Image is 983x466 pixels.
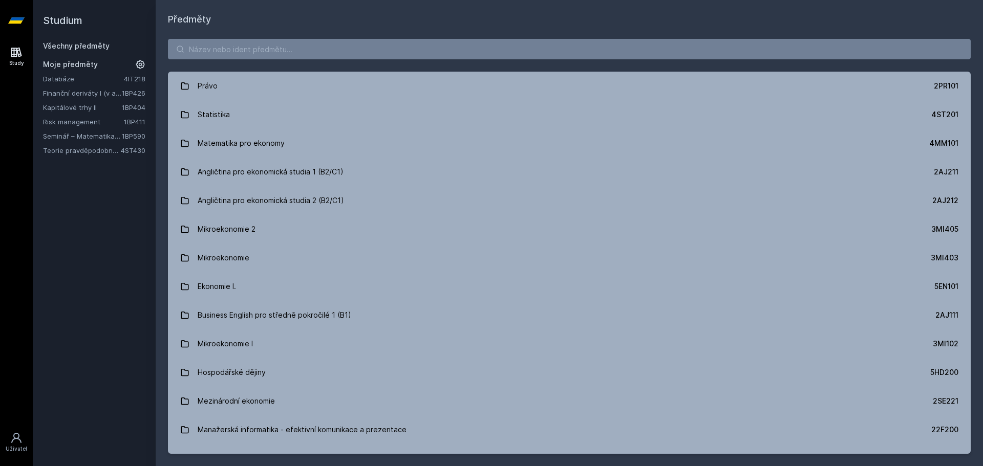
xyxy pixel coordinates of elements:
[198,104,230,125] div: Statistika
[198,305,351,325] div: Business English pro středně pokročilé 1 (B1)
[2,41,31,72] a: Study
[43,102,122,113] a: Kapitálové trhy II
[931,224,958,234] div: 3MI405
[935,310,958,320] div: 2AJ111
[122,89,145,97] a: 1BP426
[168,215,971,243] a: Mikroekonomie 2 3MI405
[934,281,958,292] div: 5EN101
[168,158,971,186] a: Angličtina pro ekonomická studia 1 (B2/C1) 2AJ211
[168,100,971,129] a: Statistika 4ST201
[198,76,218,96] div: Právo
[124,118,145,126] a: 1BP411
[198,162,344,182] div: Angličtina pro ekonomická studia 1 (B2/C1)
[9,59,24,67] div: Study
[198,276,236,297] div: Ekonomie I.
[198,219,255,239] div: Mikroekonomie 2
[122,103,145,112] a: 1BP404
[198,133,285,153] div: Matematika pro ekonomy
[198,362,266,383] div: Hospodářské dějiny
[930,367,958,378] div: 5HD200
[122,132,145,140] a: 1BP590
[933,396,958,406] div: 2SE221
[43,74,124,84] a: Databáze
[43,117,124,127] a: Risk management
[124,75,145,83] a: 4IT218
[168,301,971,329] a: Business English pro středně pokročilé 1 (B1) 2AJ111
[168,387,971,415] a: Mezinárodní ekonomie 2SE221
[929,138,958,148] div: 4MM101
[931,425,958,435] div: 22F200
[198,190,344,211] div: Angličtina pro ekonomická studia 2 (B2/C1)
[168,358,971,387] a: Hospodářské dějiny 5HD200
[43,59,98,70] span: Moje předměty
[43,41,110,50] a: Všechny předměty
[43,88,122,98] a: Finanční deriváty I (v angličtině)
[168,12,971,27] h1: Předměty
[934,453,958,463] div: 1FU201
[121,146,145,154] a: 4ST430
[168,72,971,100] a: Právo 2PR101
[168,272,971,301] a: Ekonomie I. 5EN101
[198,248,249,268] div: Mikroekonomie
[168,186,971,215] a: Angličtina pro ekonomická studia 2 (B2/C1) 2AJ212
[168,243,971,272] a: Mikroekonomie 3MI403
[168,129,971,158] a: Matematika pro ekonomy 4MM101
[198,419,407,440] div: Manažerská informatika - efektivní komunikace a prezentace
[931,253,958,263] div: 3MI403
[931,109,958,120] div: 4ST201
[198,391,275,411] div: Mezinárodní ekonomie
[932,195,958,206] div: 2AJ212
[168,39,971,59] input: Název nebo ident předmětu…
[168,329,971,358] a: Mikroekonomie I 3MI102
[2,427,31,458] a: Uživatel
[6,445,27,453] div: Uživatel
[198,334,253,354] div: Mikroekonomie I
[934,81,958,91] div: 2PR101
[43,131,122,141] a: Seminář – Matematika pro finance
[43,145,121,156] a: Teorie pravděpodobnosti a matematická statistika 2
[168,415,971,444] a: Manažerská informatika - efektivní komunikace a prezentace 22F200
[933,339,958,349] div: 3MI102
[934,167,958,177] div: 2AJ211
